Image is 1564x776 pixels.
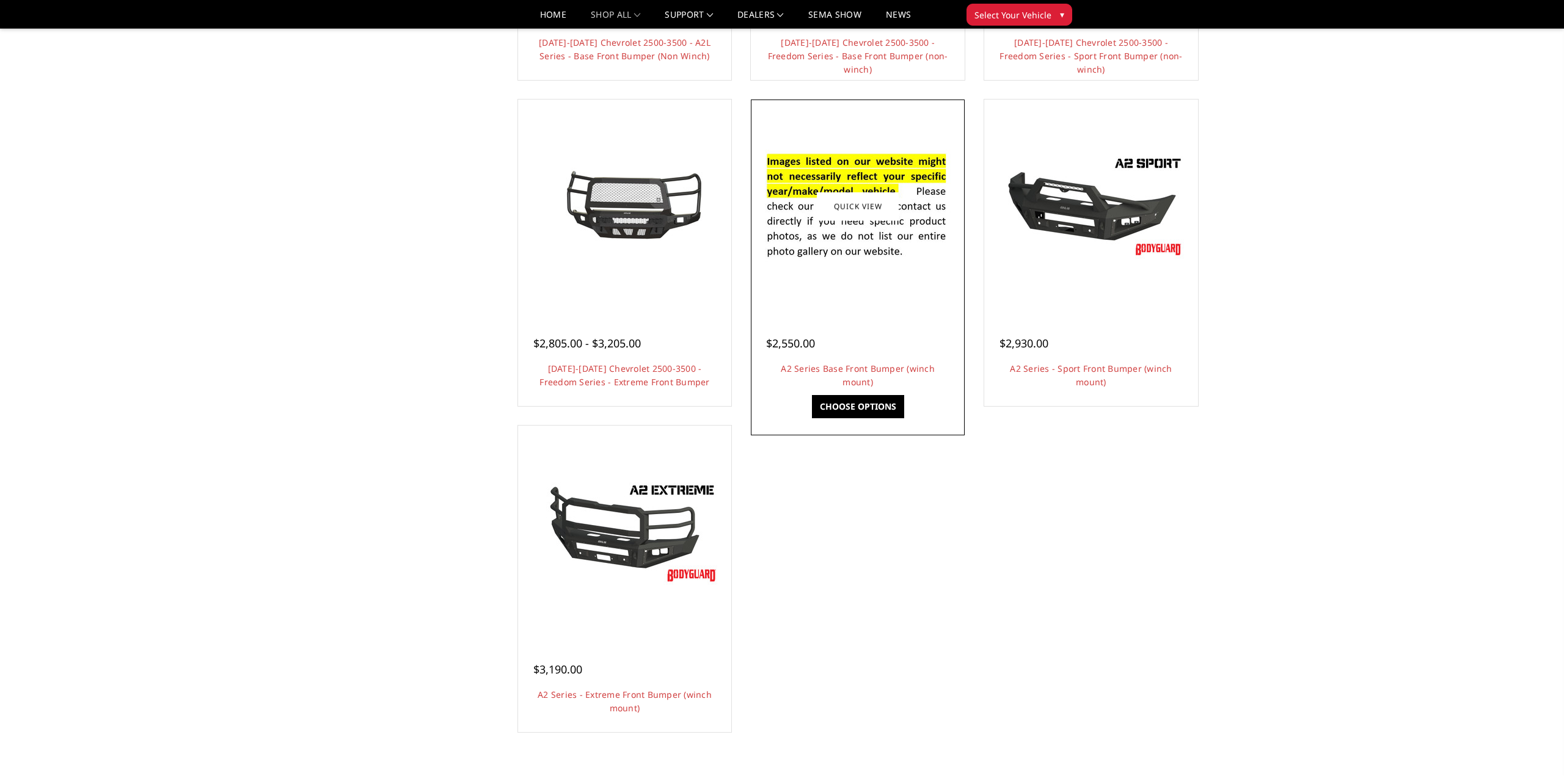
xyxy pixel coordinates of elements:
button: Select Your Vehicle [967,4,1072,26]
a: Choose Options [812,395,904,418]
img: A2 Series Base Front Bumper (winch mount) [760,140,956,273]
a: 2020-2023 Chevrolet 2500-3500 - Freedom Series - Extreme Front Bumper 2020-2023 Chevrolet 2500-35... [521,103,729,310]
a: [DATE]-[DATE] Chevrolet 2500-3500 - Freedom Series - Extreme Front Bumper [539,363,709,388]
a: A2 Series - Extreme Front Bumper (winch mount) [538,689,712,714]
a: shop all [591,10,640,28]
span: $2,930.00 [999,336,1048,350]
a: Home [540,10,566,28]
a: [DATE]-[DATE] Chevrolet 2500-3500 - Freedom Series - Sport Front Bumper (non-winch) [999,37,1182,75]
a: News [886,10,911,28]
iframe: Chat Widget [1503,717,1564,776]
a: SEMA Show [808,10,861,28]
a: A2 Series - Extreme Front Bumper (winch mount) A2 Series - Extreme Front Bumper (winch mount) [521,429,729,636]
a: Support [665,10,713,28]
a: [DATE]-[DATE] Chevrolet 2500-3500 - A2L Series - Base Front Bumper (Non Winch) [539,37,711,62]
a: A2 Series Base Front Bumper (winch mount) A2 Series Base Front Bumper (winch mount) [754,103,962,310]
img: 2020-2023 Chevrolet 2500-3500 - Freedom Series - Extreme Front Bumper [527,162,722,250]
span: $2,805.00 - $3,205.00 [533,336,641,350]
span: ▾ [1060,8,1064,21]
a: A2 Series Base Front Bumper (winch mount) [781,363,935,388]
a: A2 Series - Sport Front Bumper (winch mount) [1010,363,1172,388]
span: Select Your Vehicle [974,9,1051,21]
a: Dealers [737,10,784,28]
span: $3,190.00 [533,662,582,676]
a: [DATE]-[DATE] Chevrolet 2500-3500 - Freedom Series - Base Front Bumper (non-winch) [768,37,948,75]
a: A2 Series - Sport Front Bumper (winch mount) A2 Series - Sport Front Bumper (winch mount) [987,103,1195,310]
span: $2,550.00 [766,336,815,350]
a: Quick view [817,192,899,221]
